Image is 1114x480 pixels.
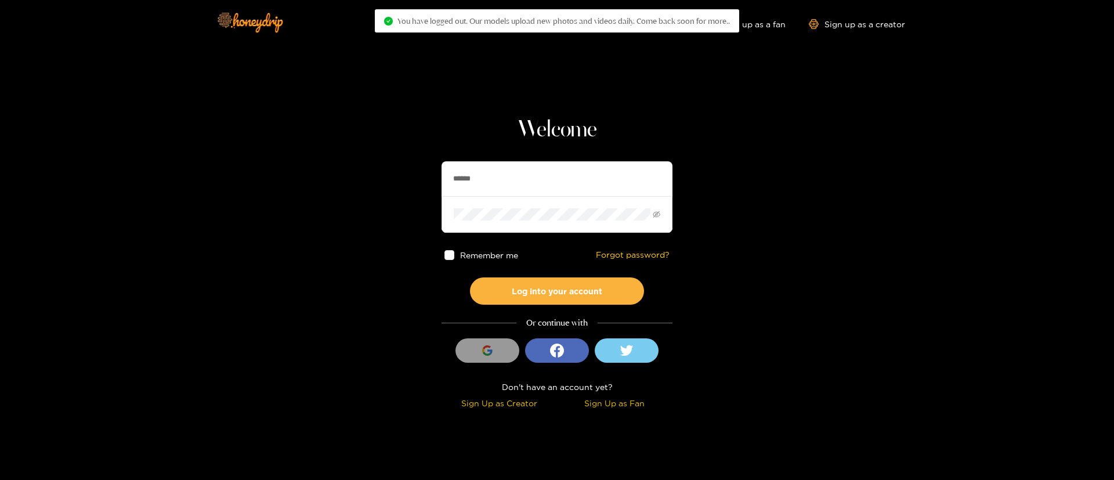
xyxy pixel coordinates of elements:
span: You have logged out. Our models upload new photos and videos daily. Come back soon for more.. [397,16,730,26]
a: Sign up as a creator [809,19,905,29]
div: Sign Up as Fan [560,396,670,410]
a: Forgot password? [596,250,670,260]
span: Remember me [460,251,518,259]
div: Don't have an account yet? [442,380,672,394]
button: Log into your account [470,277,644,305]
a: Sign up as a fan [706,19,786,29]
div: Sign Up as Creator [444,396,554,410]
div: Or continue with [442,316,672,330]
h1: Welcome [442,116,672,144]
span: eye-invisible [653,211,660,218]
span: check-circle [384,17,393,26]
